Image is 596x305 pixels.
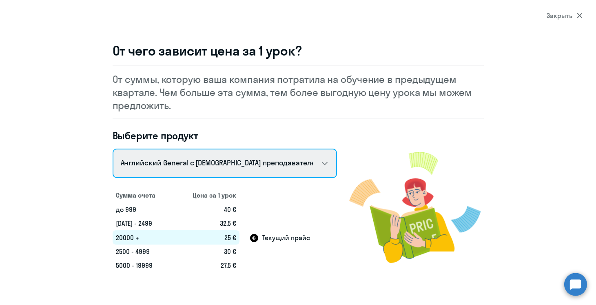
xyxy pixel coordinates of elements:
[173,188,239,203] th: Цена за 1 урок
[173,230,239,245] td: 25 €
[173,245,239,258] td: 30 €
[547,11,583,20] div: Закрыть
[113,42,484,59] h3: От чего зависит цена за 1 урок?
[113,245,173,258] td: 2500 - 4999
[349,142,484,272] img: modal-image.png
[239,230,337,245] td: Текущий прайс
[113,216,173,230] td: [DATE] - 2499
[113,230,173,245] td: 20000 +
[113,188,173,203] th: Сумма счета
[173,203,239,216] td: 40 €
[113,203,173,216] td: до 999
[173,258,239,272] td: 27,5 €
[173,216,239,230] td: 32,5 €
[113,258,173,272] td: 5000 - 19999
[113,73,484,112] p: От суммы, которую ваша компания потратила на обучение в предыдущем квартале. Чем больше эта сумма...
[113,129,337,142] h4: Выберите продукт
